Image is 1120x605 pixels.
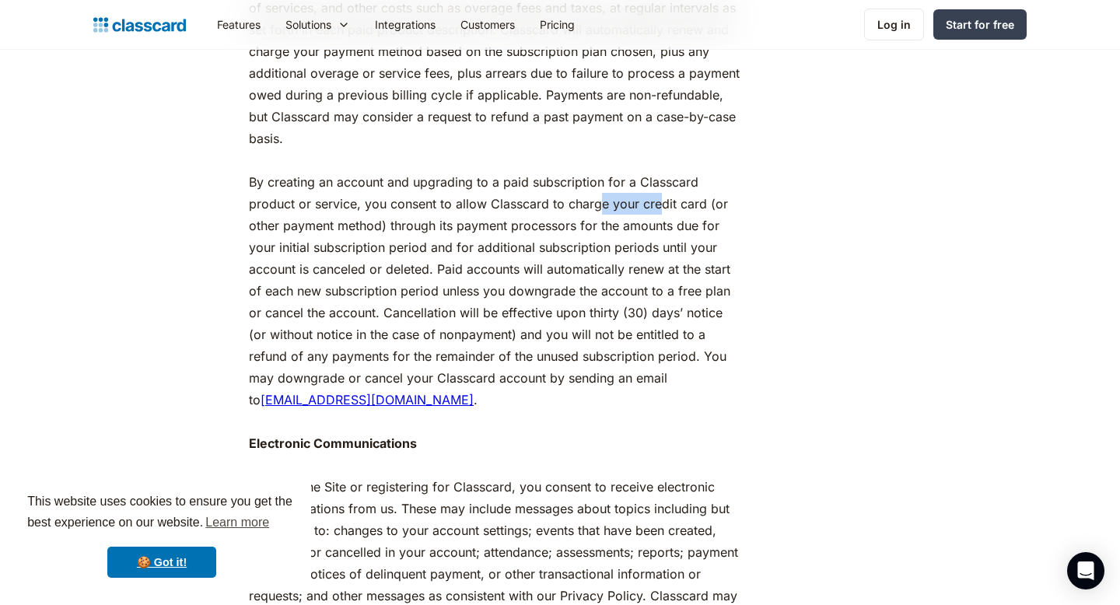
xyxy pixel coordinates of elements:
[285,16,331,33] div: Solutions
[527,7,587,42] a: Pricing
[933,9,1027,40] a: Start for free
[273,7,362,42] div: Solutions
[946,16,1014,33] div: Start for free
[12,477,311,593] div: cookieconsent
[362,7,448,42] a: Integrations
[27,492,296,534] span: This website uses cookies to ensure you get the best experience on our website.
[205,7,273,42] a: Features
[107,547,216,578] a: dismiss cookie message
[1067,552,1104,589] div: Open Intercom Messenger
[261,392,474,407] a: [EMAIL_ADDRESS][DOMAIN_NAME]
[448,7,527,42] a: Customers
[864,9,924,40] a: Log in
[877,16,911,33] div: Log in
[249,435,417,451] strong: Electronic Communications
[203,511,271,534] a: learn more about cookies
[93,14,186,36] a: home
